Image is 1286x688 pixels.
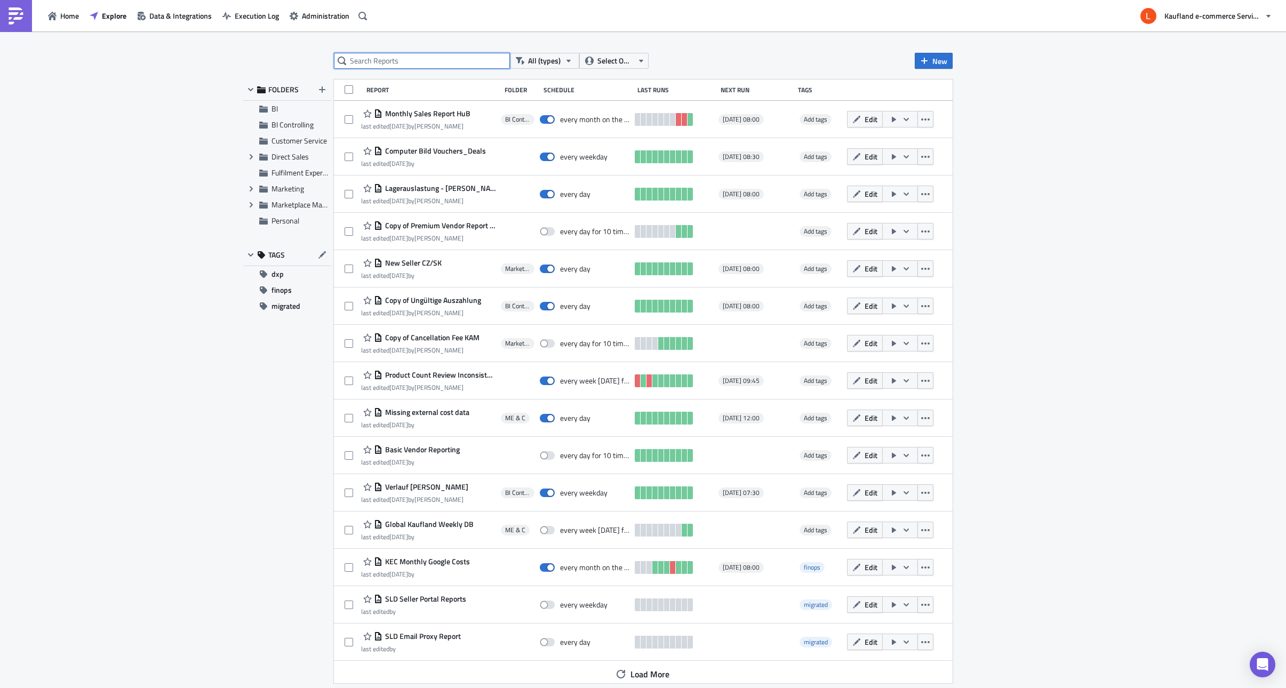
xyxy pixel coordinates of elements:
[271,282,292,298] span: finops
[302,10,349,21] span: Administration
[505,86,538,94] div: Folder
[800,375,832,386] span: Add tags
[268,250,285,260] span: TAGS
[361,234,496,242] div: last edited by [PERSON_NAME]
[389,569,408,579] time: 2025-06-10T11:35:22Z
[804,114,827,124] span: Add tags
[847,186,883,202] button: Edit
[217,7,284,24] button: Execution Log
[847,410,883,426] button: Edit
[804,263,827,274] span: Add tags
[271,298,300,314] span: migrated
[505,339,530,348] span: Marketplace Management
[271,119,314,130] span: BI Controlling
[361,645,461,653] div: last edited by
[382,631,461,641] span: SLD Email Proxy Report
[7,7,25,25] img: PushMetrics
[865,412,877,423] span: Edit
[804,450,827,460] span: Add tags
[505,115,530,124] span: BI Controlling
[361,607,466,615] div: last edited by
[271,199,355,210] span: Marketplace Management
[865,375,877,386] span: Edit
[865,151,877,162] span: Edit
[560,600,608,610] div: every weekday
[43,7,84,24] button: Home
[723,489,760,497] span: [DATE] 07:30
[361,458,460,466] div: last edited by
[804,599,828,610] span: migrated
[382,183,496,193] span: Lagerauslastung - BOE Slack
[389,270,408,281] time: 2025-07-03T09:57:56Z
[560,189,590,199] div: every day
[284,7,355,24] a: Administration
[804,226,827,236] span: Add tags
[865,599,877,610] span: Edit
[804,562,820,572] span: finops
[389,382,408,393] time: 2025-06-27T12:27:17Z
[389,532,408,542] time: 2025-06-13T11:15:56Z
[361,495,468,503] div: last edited by [PERSON_NAME]
[271,266,284,282] span: dxp
[723,153,760,161] span: [DATE] 08:30
[243,266,331,282] button: dxp
[389,158,408,169] time: 2025-07-24T10:00:04Z
[800,637,832,647] span: migrated
[723,190,760,198] span: [DATE] 08:00
[847,260,883,277] button: Edit
[271,215,299,226] span: Personal
[84,7,132,24] a: Explore
[510,53,579,69] button: All (types)
[382,482,468,492] span: Verlauf Monat DV
[389,457,408,467] time: 2025-07-21T06:36:22Z
[361,197,496,205] div: last edited by [PERSON_NAME]
[865,524,877,535] span: Edit
[361,570,470,578] div: last edited by
[243,282,331,298] button: finops
[847,559,883,575] button: Edit
[382,146,486,156] span: Computer Bild Vouchers_Deals
[544,86,632,94] div: Schedule
[382,594,466,604] span: SLD Seller Portal Reports
[865,487,877,498] span: Edit
[505,526,525,534] span: ME & C
[800,413,832,423] span: Add tags
[389,233,408,243] time: 2025-07-23T10:06:47Z
[804,375,827,386] span: Add tags
[361,122,470,130] div: last edited by [PERSON_NAME]
[847,372,883,389] button: Edit
[361,421,469,429] div: last edited by
[271,103,278,114] span: BI
[560,451,629,460] div: every day for 10 times
[560,563,629,572] div: every month on the 5th
[389,121,408,131] time: 2025-08-04T07:57:52Z
[361,383,496,391] div: last edited by [PERSON_NAME]
[528,55,561,67] span: All (types)
[865,562,877,573] span: Edit
[382,109,470,118] span: Monthly Sales Report HuB
[630,668,669,681] span: Load More
[560,152,608,162] div: every weekday
[804,151,827,162] span: Add tags
[382,445,460,454] span: Basic Vendor Reporting
[505,302,530,310] span: BI Controlling
[1250,652,1275,677] div: Open Intercom Messenger
[382,333,480,342] span: Copy of Cancellation Fee KAM
[609,663,677,685] button: Load More
[932,55,947,67] span: New
[505,489,530,497] span: BI Controlling
[361,309,481,317] div: last edited by [PERSON_NAME]
[579,53,649,69] button: Select Owner
[361,346,480,354] div: last edited by [PERSON_NAME]
[847,596,883,613] button: Edit
[235,10,279,21] span: Execution Log
[798,86,842,94] div: Tags
[865,338,877,349] span: Edit
[382,370,496,380] span: Product Count Review Inconsistency on PDP
[334,53,510,69] input: Search Reports
[800,487,832,498] span: Add tags
[847,335,883,351] button: Edit
[800,263,832,274] span: Add tags
[560,488,608,498] div: every weekday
